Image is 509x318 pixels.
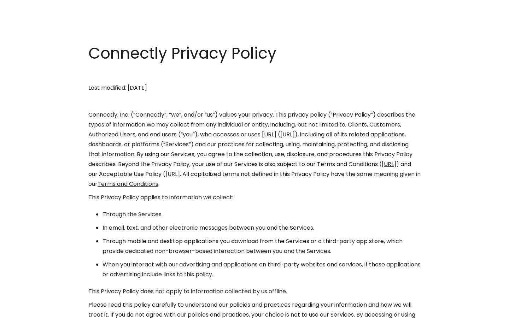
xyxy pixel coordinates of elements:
[88,110,421,189] p: Connectly, Inc. (“Connectly”, “we”, and/or “us”) values your privacy. This privacy policy (“Priva...
[103,260,421,279] li: When you interact with our advertising and applications on third-party websites and services, if ...
[280,130,295,139] a: [URL]
[382,160,396,168] a: [URL]
[88,193,421,202] p: This Privacy Policy applies to information we collect:
[7,305,42,316] aside: Language selected: English
[88,287,421,296] p: This Privacy Policy does not apply to information collected by us offline.
[88,96,421,106] p: ‍
[88,83,421,93] p: Last modified: [DATE]
[103,223,421,233] li: In email, text, and other electronic messages between you and the Services.
[103,236,421,256] li: Through mobile and desktop applications you download from the Services or a third-party app store...
[88,42,421,64] h1: Connectly Privacy Policy
[14,306,42,316] ul: Language list
[88,70,421,79] p: ‍
[103,210,421,219] li: Through the Services.
[98,180,158,188] a: Terms and Conditions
